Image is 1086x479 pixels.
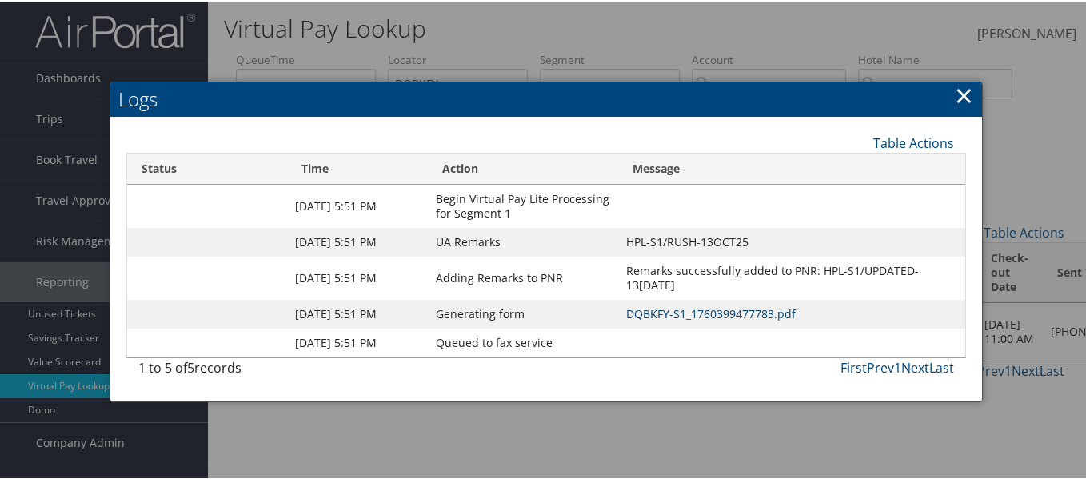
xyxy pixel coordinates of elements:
[929,357,954,375] a: Last
[428,183,618,226] td: Begin Virtual Pay Lite Processing for Segment 1
[287,183,428,226] td: [DATE] 5:51 PM
[618,226,965,255] td: HPL-S1/RUSH-13OCT25
[428,327,618,356] td: Queued to fax service
[894,357,901,375] a: 1
[618,152,965,183] th: Message: activate to sort column ascending
[287,152,428,183] th: Time: activate to sort column ascending
[428,226,618,255] td: UA Remarks
[428,298,618,327] td: Generating form
[428,152,618,183] th: Action: activate to sort column ascending
[138,357,325,384] div: 1 to 5 of records
[626,305,796,320] a: DQBKFY-S1_1760399477783.pdf
[287,226,428,255] td: [DATE] 5:51 PM
[867,357,894,375] a: Prev
[618,255,965,298] td: Remarks successfully added to PNR: HPL-S1/UPDATED-13[DATE]
[840,357,867,375] a: First
[428,255,618,298] td: Adding Remarks to PNR
[901,357,929,375] a: Next
[287,298,428,327] td: [DATE] 5:51 PM
[955,78,973,110] a: Close
[287,327,428,356] td: [DATE] 5:51 PM
[187,357,194,375] span: 5
[287,255,428,298] td: [DATE] 5:51 PM
[110,80,983,115] h2: Logs
[127,152,288,183] th: Status: activate to sort column ascending
[873,133,954,150] a: Table Actions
